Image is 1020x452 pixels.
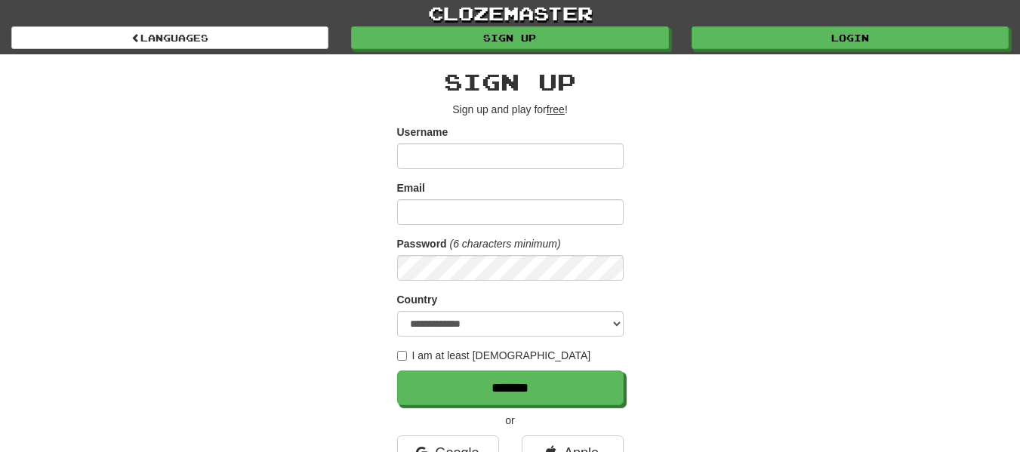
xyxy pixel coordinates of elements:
[397,125,448,140] label: Username
[397,413,624,428] p: or
[397,180,425,195] label: Email
[397,236,447,251] label: Password
[351,26,668,49] a: Sign up
[397,292,438,307] label: Country
[397,69,624,94] h2: Sign up
[547,103,565,115] u: free
[397,351,407,361] input: I am at least [DEMOGRAPHIC_DATA]
[692,26,1009,49] a: Login
[450,238,561,250] em: (6 characters minimum)
[397,102,624,117] p: Sign up and play for !
[397,348,591,363] label: I am at least [DEMOGRAPHIC_DATA]
[11,26,328,49] a: Languages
